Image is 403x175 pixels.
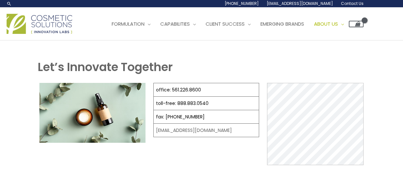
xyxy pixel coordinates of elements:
[107,14,155,34] a: Formulation
[260,20,304,27] span: Emerging Brands
[349,21,364,27] a: View Shopping Cart, empty
[341,1,364,6] span: Contact Us
[156,100,209,107] a: toll-free: 888.883.0540
[155,14,201,34] a: Capabilities
[206,20,245,27] span: Client Success
[309,14,349,34] a: About Us
[160,20,190,27] span: Capabilities
[225,1,259,6] span: [PHONE_NUMBER]
[153,124,259,137] td: [EMAIL_ADDRESS][DOMAIN_NAME]
[102,14,364,34] nav: Site Navigation
[156,87,201,93] a: office: 561.226.8600
[314,20,338,27] span: About Us
[112,20,145,27] span: Formulation
[38,59,173,75] strong: Let’s Innovate Together
[39,83,145,143] img: Contact page image for private label skincare manufacturer Cosmetic solutions shows a skin care b...
[201,14,256,34] a: Client Success
[267,1,333,6] span: [EMAIL_ADDRESS][DOMAIN_NAME]
[7,14,72,34] img: Cosmetic Solutions Logo
[156,113,205,120] a: fax: [PHONE_NUMBER]
[256,14,309,34] a: Emerging Brands
[7,1,12,6] a: Search icon link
